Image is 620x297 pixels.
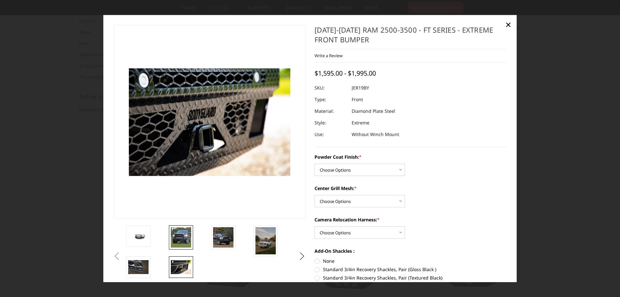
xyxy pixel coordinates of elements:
[315,25,507,49] h1: [DATE]-[DATE] Ram 2500-3500 - FT Series - Extreme Front Bumper
[128,231,149,241] img: 2019-2025 Ram 2500-3500 - FT Series - Extreme Front Bumper
[128,260,149,274] img: 2019-2025 Ram 2500-3500 - FT Series - Extreme Front Bumper
[315,94,347,105] dt: Type:
[112,251,122,261] button: Previous
[315,185,507,192] label: Center Grill Mesh:
[352,117,369,129] dd: Extreme
[315,117,347,129] dt: Style:
[315,105,347,117] dt: Material:
[352,94,363,105] dd: Front
[297,251,307,261] button: Next
[171,260,191,274] img: 2019-2025 Ram 2500-3500 - FT Series - Extreme Front Bumper
[315,53,343,58] a: Write a Review
[352,129,399,140] dd: Without Winch Mount
[315,129,347,140] dt: Use:
[213,227,233,248] img: 2019-2025 Ram 2500-3500 - FT Series - Extreme Front Bumper
[352,82,369,94] dd: JER19BY
[315,69,376,78] span: $1,595.00 - $1,995.00
[315,274,507,281] label: Standard 3/4in Recovery Shackles, Pair (Textured Black)
[315,266,507,273] label: Standard 3/4in Recovery Shackles, Pair (Gloss Black )
[315,82,347,94] dt: SKU:
[588,266,620,297] iframe: Chat Widget
[255,227,276,254] img: 2019-2025 Ram 2500-3500 - FT Series - Extreme Front Bumper
[503,20,513,30] a: Close
[352,105,395,117] dd: Diamond Plate Steel
[315,248,507,254] label: Add-On Shackles :
[505,18,511,32] span: ×
[114,25,306,219] a: 2019-2025 Ram 2500-3500 - FT Series - Extreme Front Bumper
[315,154,507,160] label: Powder Coat Finish:
[171,227,191,248] img: 2019-2025 Ram 2500-3500 - FT Series - Extreme Front Bumper
[315,216,507,223] label: Camera Relocation Harness:
[315,258,507,264] label: None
